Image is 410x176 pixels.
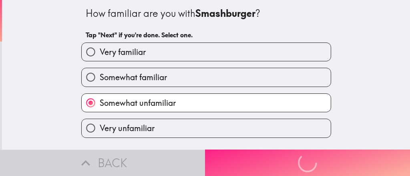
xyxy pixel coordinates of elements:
[195,7,255,19] b: Smashburger
[100,97,176,109] span: Somewhat unfamiliar
[100,47,146,58] span: Very familiar
[86,7,327,20] div: How familiar are you with ?
[82,119,331,137] button: Very unfamiliar
[82,68,331,86] button: Somewhat familiar
[82,43,331,61] button: Very familiar
[100,72,167,83] span: Somewhat familiar
[100,123,155,134] span: Very unfamiliar
[82,94,331,112] button: Somewhat unfamiliar
[86,30,327,39] h6: Tap "Next" if you're done. Select one.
